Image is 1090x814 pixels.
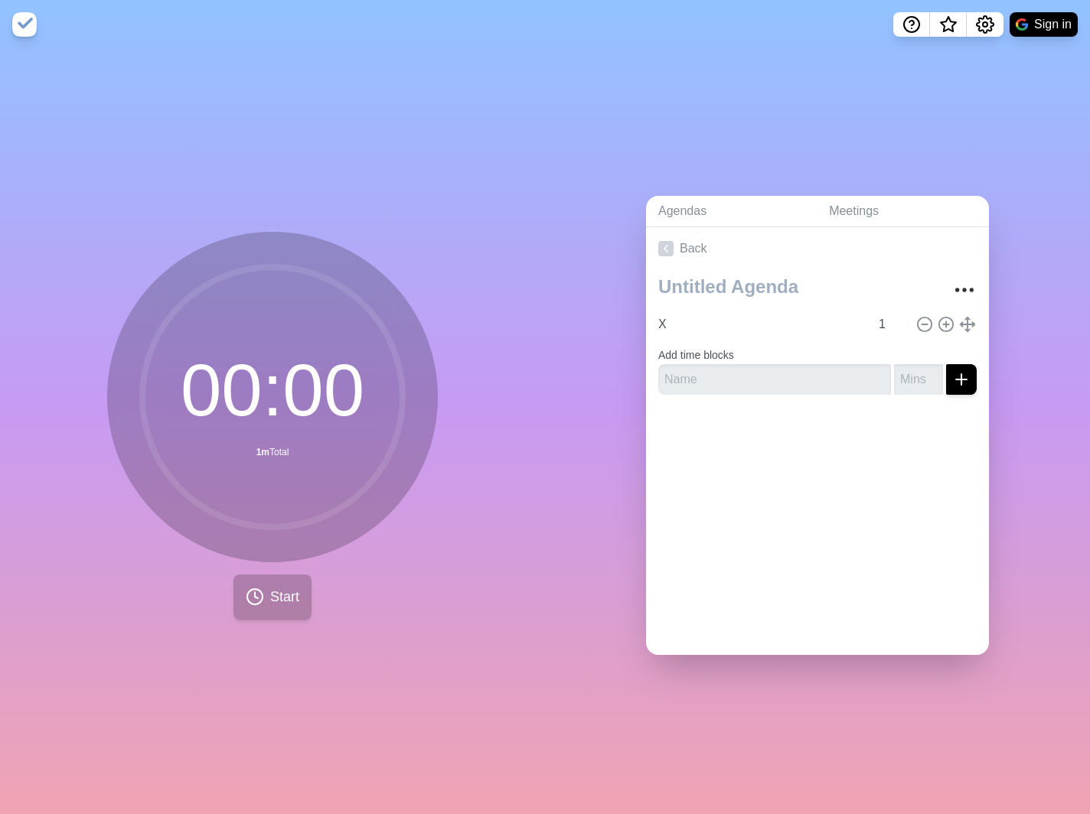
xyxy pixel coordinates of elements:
button: What’s new [930,12,967,37]
input: Name [658,364,891,395]
input: Mins [894,364,943,395]
a: Meetings [817,196,989,227]
img: google logo [1016,18,1028,31]
button: Help [893,12,930,37]
input: Name [652,309,870,340]
button: Settings [967,12,1004,37]
button: Start [233,575,312,620]
img: timeblocks logo [12,12,37,37]
span: Start [270,587,299,607]
a: Back [646,227,989,270]
a: Agendas [646,196,817,227]
button: More [949,275,980,305]
label: Add time blocks [658,349,734,361]
button: Sign in [1010,12,1078,37]
input: Mins [873,309,909,340]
